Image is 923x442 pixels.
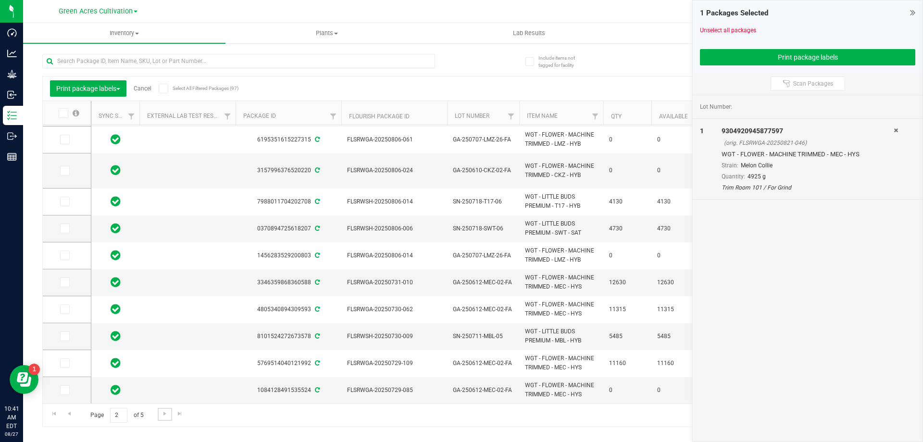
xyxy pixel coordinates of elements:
span: GA-250612-MEC-02-FA [453,305,513,314]
span: 5485 [609,332,646,341]
span: In Sync [111,164,121,177]
span: Sync from Compliance System [313,306,320,313]
span: WGT - FLOWER - MACHINE TRIMMED - LMZ - HYB [525,246,598,265]
a: Filter [220,108,236,125]
span: In Sync [111,195,121,208]
span: 0 [609,135,646,144]
span: GA-250707-LMZ-26-FA [453,251,513,260]
span: FLSRWGA-20250729-109 [347,359,441,368]
span: 0 [657,251,694,260]
span: Green Acres Cultivation [59,7,133,15]
div: 7988011704202708 [234,197,343,206]
span: FLSRWGA-20250806-014 [347,251,441,260]
span: 1 [700,127,704,135]
inline-svg: Reports [7,152,17,162]
span: Include items not tagged for facility [538,54,586,69]
a: Package ID [243,113,276,119]
a: Cancel [134,85,151,92]
input: Search Package ID, Item Name, SKU, Lot or Part Number... [42,54,435,68]
button: Print package labels [700,49,915,65]
div: 4805340894309593 [234,305,343,314]
span: Plants [226,29,427,38]
span: SN-250718-T17-06 [453,197,513,206]
span: In Sync [111,249,121,262]
span: Page of 5 [82,408,151,423]
span: Melon Collie [741,162,773,169]
a: Lot Number [455,113,489,119]
span: Select All Filtered Packages (97) [173,86,221,91]
span: Sync from Compliance System [313,225,320,232]
a: Go to the previous page [62,408,76,421]
span: FLSRWGA-20250806-061 [347,135,441,144]
span: WGT - LITTLE BUDS PREMIUM - T17 - HYB [525,192,598,211]
inline-svg: Inventory [7,111,17,120]
span: WGT - FLOWER - MACHINE TRIMMED - LMZ - HYB [525,130,598,149]
inline-svg: Dashboard [7,28,17,38]
a: Sync Status [99,113,136,119]
span: 11315 [609,305,646,314]
div: 1084128491535524 [234,386,343,395]
span: 11315 [657,305,694,314]
span: 0 [609,386,646,395]
a: External Lab Test Result [147,113,223,119]
span: WGT - FLOWER - MACHINE TRIMMED - MEC - HYS [525,300,598,318]
div: 8101524272673578 [234,332,343,341]
a: Unselect all packages [700,27,756,34]
span: In Sync [111,356,121,370]
span: GA-250612-MEC-02-FA [453,386,513,395]
span: WGT - LITTLE BUDS PREMIUM - SWT - SAT [525,219,598,238]
a: Go to the last page [173,408,187,421]
span: Sync from Compliance System [313,387,320,393]
span: 11160 [609,359,646,368]
inline-svg: Outbound [7,131,17,141]
span: 12630 [609,278,646,287]
span: 0 [657,135,694,144]
span: 4130 [657,197,694,206]
a: Item Name [527,113,558,119]
a: Filter [124,108,139,125]
span: 4730 [657,224,694,233]
span: FLSRWSH-20250806-006 [347,224,441,233]
span: Print package labels [56,85,120,92]
span: 4925 g [748,173,766,180]
a: Lab Results [428,23,630,43]
span: In Sync [111,329,121,343]
span: Sync from Compliance System [313,136,320,143]
inline-svg: Analytics [7,49,17,58]
span: Sync from Compliance System [313,167,320,174]
span: FLSRWGA-20250730-062 [347,305,441,314]
span: 11160 [657,359,694,368]
div: Trim Room 101 / For Grind [722,183,894,192]
span: In Sync [111,383,121,397]
iframe: Resource center unread badge [28,364,40,375]
a: Flourish Package ID [349,113,410,120]
p: 08/27 [4,430,19,438]
span: In Sync [111,303,121,316]
a: Audit [631,23,833,43]
span: Lot Number: [700,102,732,111]
span: SN-250711-MBL-05 [453,332,513,341]
span: Scan Packages [793,80,833,88]
a: Go to the next page [158,408,172,421]
span: GA-250707-LMZ-26-FA [453,135,513,144]
div: WGT - FLOWER - MACHINE TRIMMED - MEC - HYS [722,150,894,159]
span: WGT - FLOWER - MACHINE TRIMMED - MEC - HYS [525,381,598,399]
span: In Sync [111,276,121,289]
span: Sync from Compliance System [313,360,320,366]
div: 9304920945877597 [722,126,894,136]
a: Go to the first page [47,408,61,421]
span: Sync from Compliance System [313,252,320,259]
button: Scan Packages [771,76,845,91]
div: 0370894725618207 [234,224,343,233]
a: Filter [587,108,603,125]
a: Plants [225,23,428,43]
span: Quantity: [722,173,745,180]
span: SN-250718-SWT-06 [453,224,513,233]
span: Lab Results [500,29,558,38]
span: FLSRWSH-20250730-009 [347,332,441,341]
span: Audit [631,29,833,38]
span: WGT - LITTLE BUDS PREMIUM - MBL - HYB [525,327,598,345]
input: 2 [110,408,127,423]
div: 3157996376520220 [234,166,343,175]
span: Inventory [23,29,225,38]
